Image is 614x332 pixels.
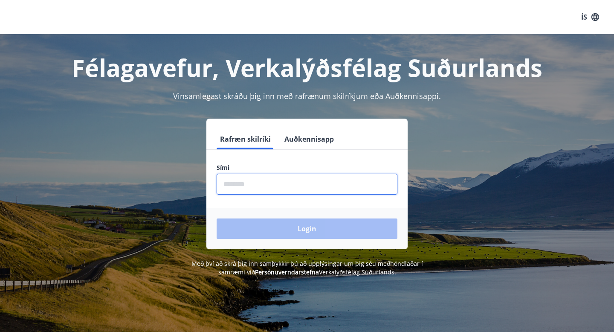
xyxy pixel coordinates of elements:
button: ÍS [576,9,604,25]
label: Sími [217,163,397,172]
button: Rafræn skilríki [217,129,274,149]
span: Með því að skrá þig inn samþykkir þú að upplýsingar um þig séu meðhöndlaðar í samræmi við Verkalý... [191,259,423,276]
h1: Félagavefur, Verkalýðsfélag Suðurlands [10,51,604,84]
a: Persónuverndarstefna [255,268,319,276]
span: Vinsamlegast skráðu þig inn með rafrænum skilríkjum eða Auðkennisappi. [173,91,441,101]
button: Auðkennisapp [281,129,337,149]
